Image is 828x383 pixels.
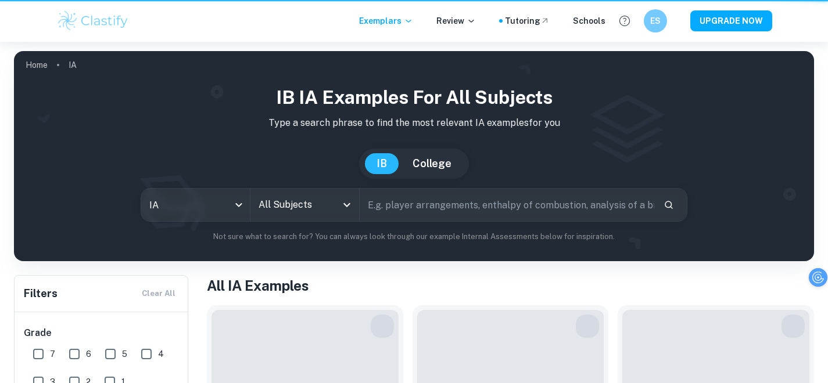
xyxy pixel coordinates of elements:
a: Home [26,57,48,73]
p: Not sure what to search for? You can always look through our example Internal Assessments below f... [23,231,805,243]
h6: Filters [24,286,58,302]
button: IB [365,153,399,174]
h1: All IA Examples [207,275,814,296]
button: College [401,153,463,174]
input: E.g. player arrangements, enthalpy of combustion, analysis of a big city... [360,189,655,221]
img: profile cover [14,51,814,261]
span: 5 [122,348,127,360]
h1: IB IA examples for all subjects [23,84,805,111]
p: Exemplars [359,15,413,27]
span: 4 [158,348,164,360]
button: UPGRADE NOW [690,10,772,31]
span: 7 [50,348,55,360]
h6: Grade [24,326,180,340]
button: Search [659,195,679,215]
img: Clastify logo [56,9,130,32]
a: Tutoring [505,15,550,27]
p: Review [436,15,476,27]
h6: ES [648,15,662,27]
button: ES [644,9,667,32]
p: IA [69,59,77,71]
p: Type a search phrase to find the most relevant IA examples for you [23,116,805,130]
button: Help and Feedback [615,11,635,31]
span: 6 [86,348,91,360]
a: Schools [573,15,605,27]
div: IA [141,189,250,221]
button: Open [339,197,355,213]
